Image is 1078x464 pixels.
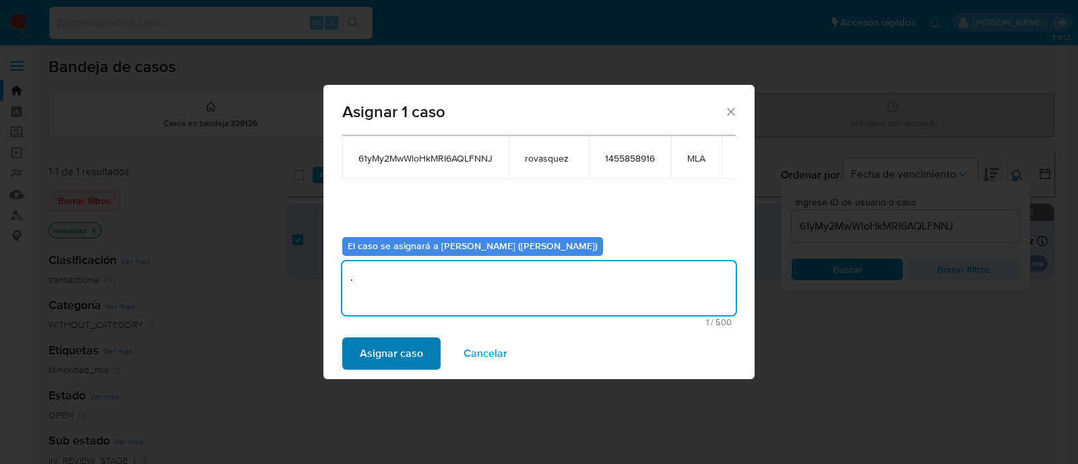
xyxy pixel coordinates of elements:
[446,337,525,370] button: Cancelar
[724,105,736,117] button: Cerrar ventana
[605,152,655,164] span: 1455858916
[348,239,598,253] b: El caso se asignará a [PERSON_NAME] ([PERSON_NAME])
[464,339,507,368] span: Cancelar
[525,152,573,164] span: rovasquez
[342,337,441,370] button: Asignar caso
[346,318,732,327] span: Máximo 500 caracteres
[358,152,493,164] span: 61yMy2MwWloHkMRI6AQLFNNJ
[342,104,724,120] span: Asignar 1 caso
[360,339,423,368] span: Asignar caso
[342,261,736,315] textarea: .
[323,85,755,379] div: assign-modal
[687,152,705,164] span: MLA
